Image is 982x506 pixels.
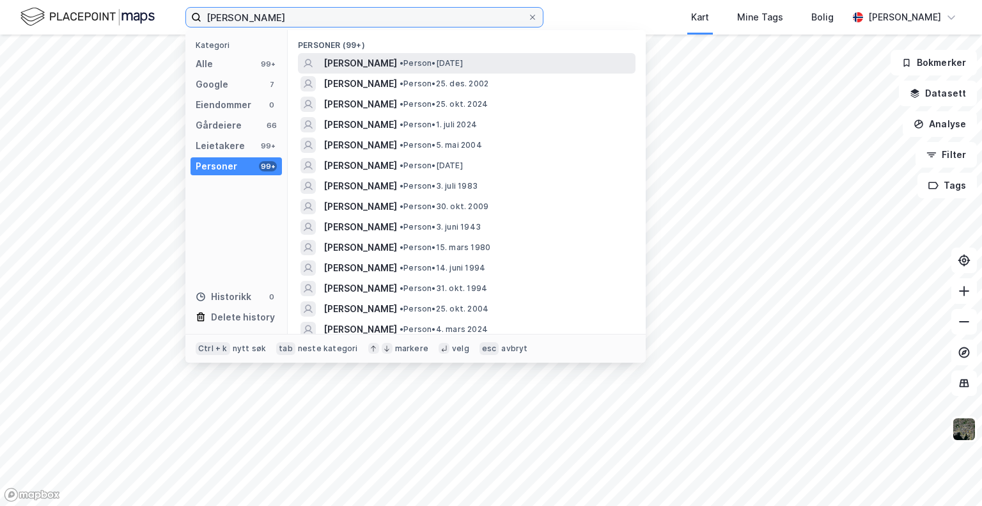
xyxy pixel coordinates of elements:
span: • [400,304,403,313]
span: • [400,263,403,273]
img: logo.f888ab2527a4732fd821a326f86c7f29.svg [20,6,155,28]
div: Eiendommer [196,97,251,113]
div: 0 [267,292,277,302]
div: Alle [196,56,213,72]
div: Kart [691,10,709,25]
span: • [400,79,403,88]
div: Personer (99+) [288,30,646,53]
button: Tags [917,173,977,198]
span: • [400,222,403,232]
img: 9k= [952,417,976,441]
span: Person • 25. okt. 2004 [400,304,488,314]
span: Person • 4. mars 2024 [400,324,488,335]
span: Person • 14. juni 1994 [400,263,485,273]
button: Analyse [903,111,977,137]
a: Mapbox homepage [4,487,60,502]
div: Google [196,77,228,92]
iframe: Chat Widget [918,445,982,506]
div: Kontrollprogram for chat [918,445,982,506]
div: 7 [267,79,277,90]
div: Delete history [211,310,275,325]
div: markere [395,344,428,354]
span: Person • 5. mai 2004 [400,140,482,150]
div: Mine Tags [737,10,783,25]
span: [PERSON_NAME] [323,138,397,153]
div: neste kategori [298,344,358,354]
span: • [400,202,403,211]
span: [PERSON_NAME] [323,97,397,112]
div: velg [452,344,469,354]
span: [PERSON_NAME] [323,158,397,173]
span: [PERSON_NAME] [323,76,397,91]
span: • [400,58,403,68]
span: Person • 1. juli 2024 [400,120,477,130]
button: Datasett [899,81,977,106]
div: tab [276,342,295,355]
div: Kategori [196,40,282,50]
span: Person • 25. des. 2002 [400,79,488,89]
span: [PERSON_NAME] [323,199,397,214]
span: Person • 3. juni 1943 [400,222,481,232]
div: 99+ [259,141,277,151]
span: [PERSON_NAME] [323,322,397,337]
div: esc [479,342,499,355]
span: • [400,324,403,334]
span: [PERSON_NAME] [323,301,397,317]
div: 99+ [259,59,277,69]
button: Bokmerker [891,50,977,75]
div: Bolig [811,10,834,25]
div: Historikk [196,289,251,304]
span: [PERSON_NAME] [323,281,397,296]
div: avbryt [501,344,527,354]
input: Søk på adresse, matrikkel, gårdeiere, leietakere eller personer [201,8,527,27]
span: Person • 25. okt. 2024 [400,99,488,109]
span: Person • 30. okt. 2009 [400,202,488,212]
div: 66 [267,120,277,130]
div: Leietakere [196,138,245,154]
span: Person • 15. mars 1980 [400,242,490,253]
span: • [400,161,403,170]
span: • [400,283,403,293]
span: [PERSON_NAME] [323,240,397,255]
span: • [400,99,403,109]
div: 0 [267,100,277,110]
span: [PERSON_NAME] [323,260,397,276]
span: Person • 3. juli 1983 [400,181,478,191]
span: [PERSON_NAME] [323,219,397,235]
span: [PERSON_NAME] [323,178,397,194]
span: • [400,181,403,191]
span: Person • 31. okt. 1994 [400,283,487,294]
span: • [400,242,403,252]
span: Person • [DATE] [400,58,463,68]
div: Gårdeiere [196,118,242,133]
span: • [400,140,403,150]
div: 99+ [259,161,277,171]
button: Filter [916,142,977,168]
span: [PERSON_NAME] [323,56,397,71]
span: [PERSON_NAME] [323,117,397,132]
span: • [400,120,403,129]
span: Person • [DATE] [400,161,463,171]
div: Personer [196,159,237,174]
div: nytt søk [233,344,267,354]
div: [PERSON_NAME] [868,10,941,25]
div: Ctrl + k [196,342,230,355]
